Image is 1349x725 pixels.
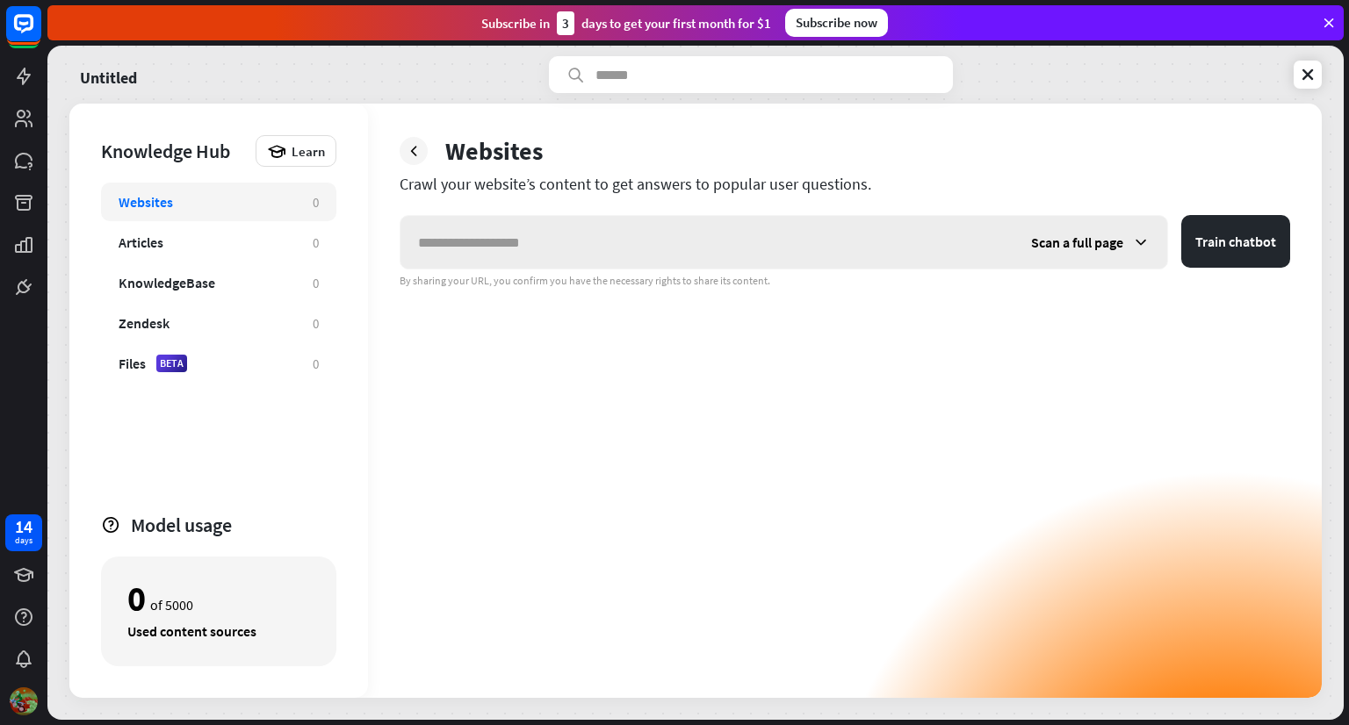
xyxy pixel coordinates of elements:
div: 0 [313,355,319,372]
div: Websites [445,135,543,167]
a: Untitled [80,56,137,93]
div: of 5000 [127,584,310,614]
a: 14 days [5,514,42,551]
div: 14 [15,519,32,535]
div: Subscribe in days to get your first month for $1 [481,11,771,35]
div: Used content sources [127,622,310,640]
div: 3 [557,11,574,35]
div: Zendesk [119,314,170,332]
div: Articles [119,233,163,251]
div: 0 [313,315,319,332]
div: Model usage [131,513,336,537]
button: Open LiveChat chat widget [14,7,67,60]
button: Train chatbot [1181,215,1290,268]
div: KnowledgeBase [119,274,215,291]
div: days [15,535,32,547]
div: 0 [127,584,146,614]
div: 0 [313,194,319,211]
div: By sharing your URL, you confirm you have the necessary rights to share its content. [400,274,1290,288]
div: Crawl your website’s content to get answers to popular user questions. [400,174,1290,194]
div: Subscribe now [785,9,888,37]
div: BETA [156,355,187,372]
div: Websites [119,193,173,211]
div: Files [119,355,146,372]
div: 0 [313,275,319,291]
span: Learn [292,143,325,160]
div: 0 [313,234,319,251]
span: Scan a full page [1031,233,1123,251]
div: Knowledge Hub [101,139,247,163]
